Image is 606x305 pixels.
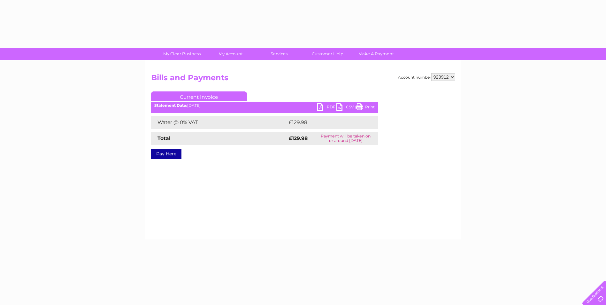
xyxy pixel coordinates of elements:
[336,103,356,113] a: CSV
[151,91,247,101] a: Current Invoice
[204,48,257,60] a: My Account
[253,48,305,60] a: Services
[154,103,187,108] b: Statement Date:
[151,73,455,85] h2: Bills and Payments
[317,103,336,113] a: PDF
[301,48,354,60] a: Customer Help
[151,103,378,108] div: [DATE]
[398,73,455,81] div: Account number
[350,48,403,60] a: Make A Payment
[287,116,366,129] td: £129.98
[156,48,208,60] a: My Clear Business
[151,149,181,159] a: Pay Here
[314,132,378,145] td: Payment will be taken on or around [DATE]
[356,103,375,113] a: Print
[151,116,287,129] td: Water @ 0% VAT
[289,135,308,141] strong: £129.98
[157,135,171,141] strong: Total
